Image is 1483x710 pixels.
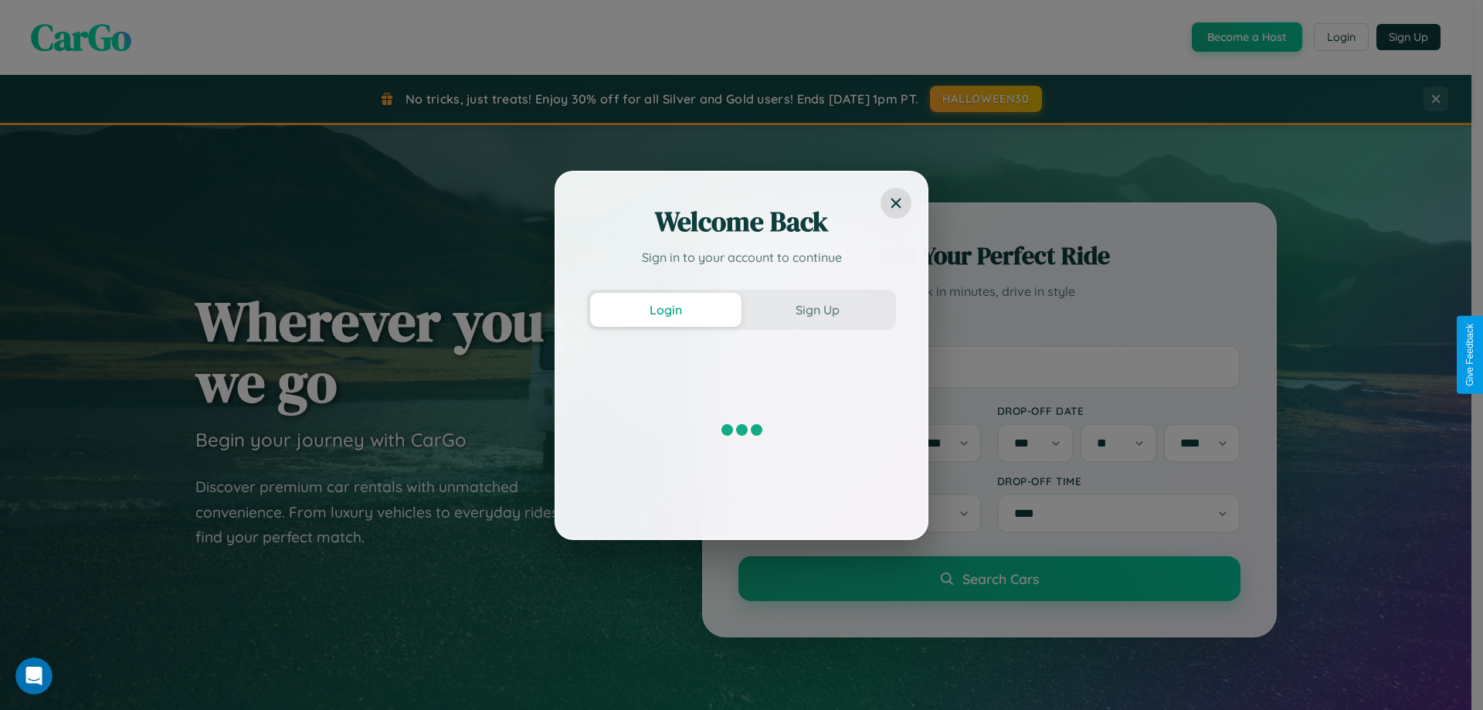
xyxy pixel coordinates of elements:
h2: Welcome Back [587,203,896,240]
p: Sign in to your account to continue [587,248,896,267]
iframe: Intercom live chat [15,657,53,695]
div: Give Feedback [1464,324,1475,386]
button: Sign Up [741,293,893,327]
button: Login [590,293,741,327]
